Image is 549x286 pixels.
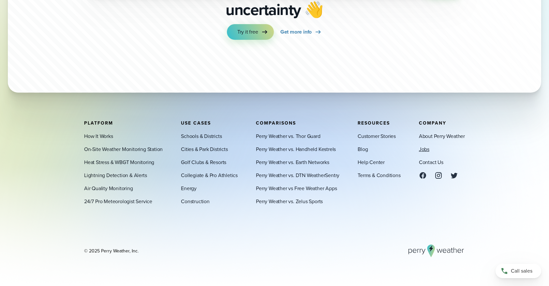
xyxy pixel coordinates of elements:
[496,264,541,278] a: Call sales
[84,145,163,153] a: On-Site Weather Monitoring Station
[181,132,222,140] a: Schools & Districts
[181,145,228,153] a: Cities & Park Districts
[256,197,323,205] a: Perry Weather vs. Zelus Sports
[256,145,336,153] a: Perry Weather vs. Handheld Kestrels
[84,197,152,205] a: 24/7 Pro Meteorologist Service
[256,184,337,192] a: Perry Weather vs Free Weather Apps
[280,24,322,40] a: Get more info
[256,158,329,166] a: Perry Weather vs. Earth Networks
[84,248,139,254] div: © 2025 Perry Weather, Inc.
[84,132,113,140] a: How It Works
[84,184,133,192] a: Air Quality Monitoring
[511,267,532,275] span: Call sales
[358,132,396,140] a: Customer Stories
[358,158,385,166] a: Help Center
[256,119,296,126] span: Comparisons
[227,24,274,40] a: Try it free
[358,171,400,179] a: Terms & Conditions
[84,171,147,179] a: Lightning Detection & Alerts
[84,119,113,126] span: Platform
[358,145,368,153] a: Blog
[419,132,465,140] a: About Perry Weather
[84,158,154,166] a: Heat Stress & WBGT Monitoring
[181,184,197,192] a: Energy
[181,171,238,179] a: Collegiate & Pro Athletics
[419,145,429,153] a: Jobs
[256,132,320,140] a: Perry Weather vs. Thor Guard
[181,158,226,166] a: Golf Clubs & Resorts
[237,28,258,36] span: Try it free
[358,119,390,126] span: Resources
[181,197,210,205] a: Construction
[256,171,339,179] a: Perry Weather vs. DTN WeatherSentry
[280,28,312,36] span: Get more info
[419,158,443,166] a: Contact Us
[419,119,446,126] span: Company
[181,119,211,126] span: Use Cases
